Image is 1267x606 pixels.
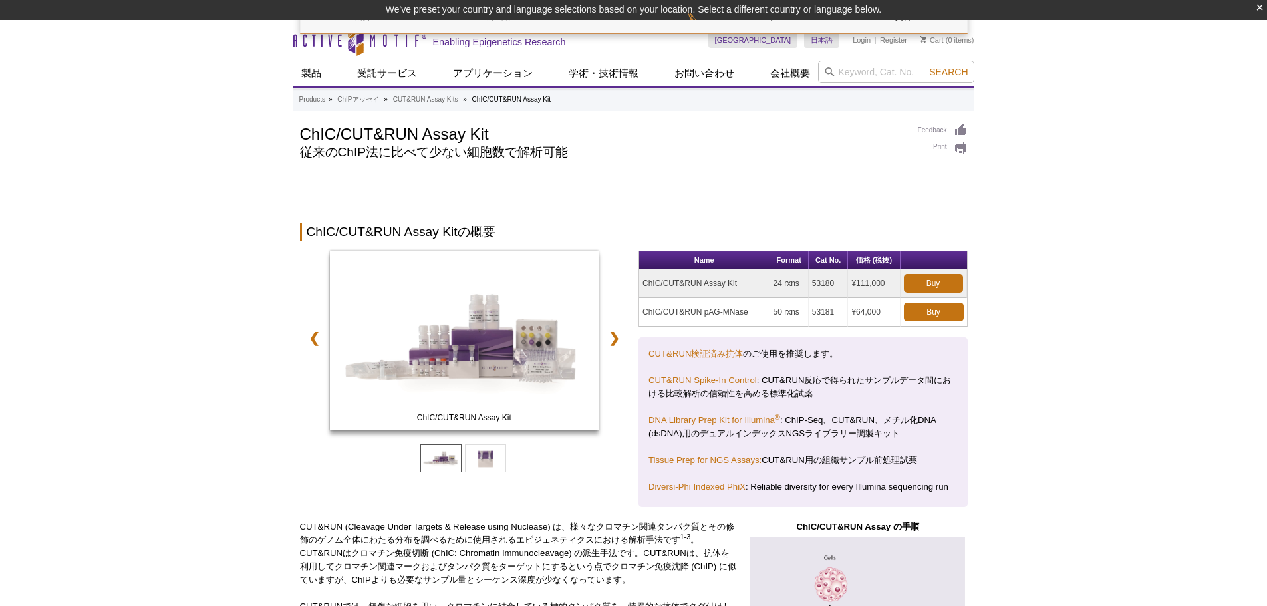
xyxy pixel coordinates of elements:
[809,298,849,327] td: 53181
[299,94,325,106] a: Products
[848,251,900,269] th: 価格 (税抜)
[433,36,566,48] h2: Enabling Epigenetics Research
[918,123,968,138] a: Feedback
[600,323,629,353] a: ❯
[848,298,900,327] td: ¥64,000
[770,298,809,327] td: 50 rxns
[904,303,964,321] a: Buy
[337,94,378,106] a: ChIPアッセイ
[648,347,958,361] p: のご使用を推奨します。
[648,455,762,465] a: Tissue Prep for NGS Assays:
[880,35,907,45] a: Register
[300,146,905,158] h2: 従来のChIP法に比べて少ない細胞数で解析可能
[875,32,877,48] li: |
[300,223,968,241] h2: ChIC/CUT&RUN Assay Kitの概要
[775,413,780,421] sup: ®
[762,61,818,86] a: 会社概要
[330,251,599,434] a: ChIC/CUT&RUN Assay Kit
[920,35,944,45] a: Cart
[809,269,849,298] td: 53180
[648,414,958,440] p: : ChIP-Seq、CUT&RUN、メチル化DNA (dsDNA)用のデュアルインデックスNGSライブラリー調製キット
[561,61,646,86] a: 学術・技術情報
[818,61,974,83] input: Keyword, Cat. No.
[809,251,849,269] th: Cat No.
[293,61,329,86] a: 製品
[848,269,900,298] td: ¥111,000
[349,61,425,86] a: 受託サービス
[796,522,918,531] strong: ChIC/CUT&RUN Assay の手順
[300,123,905,143] h1: ChIC/CUT&RUN Assay Kit
[648,374,958,400] p: : CUT&RUN反応で得られたサンプルデータ間における比較解析の信頼性を高める標準化試薬
[666,61,742,86] a: お問い合わせ
[463,96,467,103] li: »
[770,251,809,269] th: Format
[639,298,770,327] td: ChIC/CUT&RUN pAG-MNase
[648,349,743,359] a: CUT&RUN検証済み抗体
[648,415,780,425] a: DNA Library Prep Kit for Illumina®
[680,533,691,541] sup: 1-3
[639,251,770,269] th: Name
[330,251,599,430] img: ChIC/CUT&RUN Assay Kit
[329,96,333,103] li: »
[384,96,388,103] li: »
[918,141,968,156] a: Print
[708,32,798,48] a: [GEOGRAPHIC_DATA]
[853,35,871,45] a: Login
[648,375,757,385] a: CUT&RUN Spike-In Control
[929,67,968,77] span: Search
[639,269,770,298] td: ChIC/CUT&RUN Assay Kit
[920,32,974,48] li: (0 items)
[333,411,596,424] span: ChIC/CUT&RUN Assay Kit
[687,10,722,41] img: Change Here
[648,480,958,494] p: : Reliable diversity for every Illumina sequencing run
[770,269,809,298] td: 24 rxns
[804,32,839,48] a: 日本語
[445,61,541,86] a: アプリケーション
[904,274,963,293] a: Buy
[300,520,738,587] p: CUT&RUN (Cleavage Under Targets & Release using Nuclease) は、様々なクロマチン関連タンパク質とその修飾のゲノム全体にわたる分布を調べるた...
[300,323,329,353] a: ❮
[648,482,746,492] a: Diversi-Phi Indexed PhiX
[648,454,958,467] p: CUT&RUN用の組織サンプル前処理試薬
[393,94,458,106] a: CUT&RUN Assay Kits
[472,96,551,103] li: ChIC/CUT&RUN Assay Kit
[925,66,972,78] button: Search
[920,36,926,43] img: Your Cart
